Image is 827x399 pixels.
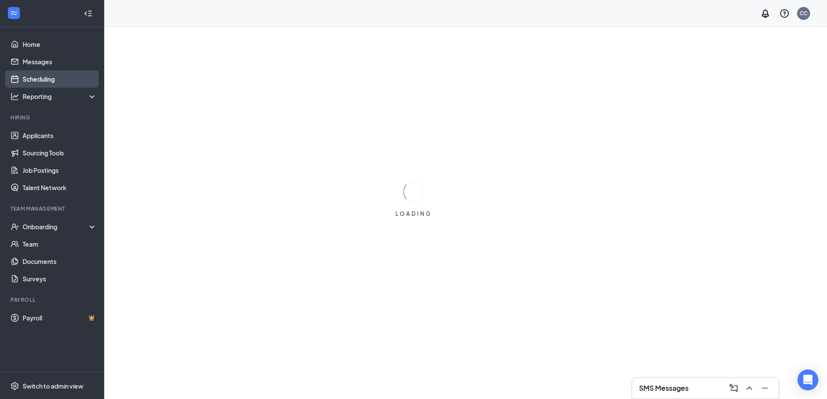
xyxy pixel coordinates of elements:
a: Documents [23,253,97,270]
svg: ComposeMessage [728,383,739,393]
a: Home [23,36,97,53]
svg: Collapse [84,9,92,18]
button: Minimize [758,381,772,395]
svg: UserCheck [10,222,19,231]
button: ComposeMessage [727,381,741,395]
svg: QuestionInfo [779,8,790,19]
div: Open Intercom Messenger [797,369,818,390]
svg: Settings [10,382,19,390]
a: Surveys [23,270,97,287]
a: Sourcing Tools [23,144,97,162]
div: Payroll [10,296,95,303]
a: Messages [23,53,97,70]
svg: Analysis [10,92,19,101]
div: Switch to admin view [23,382,83,390]
svg: ChevronUp [744,383,755,393]
svg: WorkstreamLogo [10,9,18,17]
a: Team [23,235,97,253]
div: LOADING [392,210,435,218]
div: Reporting [23,92,97,101]
a: Scheduling [23,70,97,88]
div: Hiring [10,114,95,121]
svg: Notifications [760,8,771,19]
div: Team Management [10,205,95,212]
a: Job Postings [23,162,97,179]
div: Onboarding [23,222,89,231]
button: ChevronUp [742,381,756,395]
a: Talent Network [23,179,97,196]
a: Applicants [23,127,97,144]
a: PayrollCrown [23,309,97,326]
h3: SMS Messages [639,383,689,393]
div: CC [800,10,807,17]
svg: Minimize [760,383,770,393]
